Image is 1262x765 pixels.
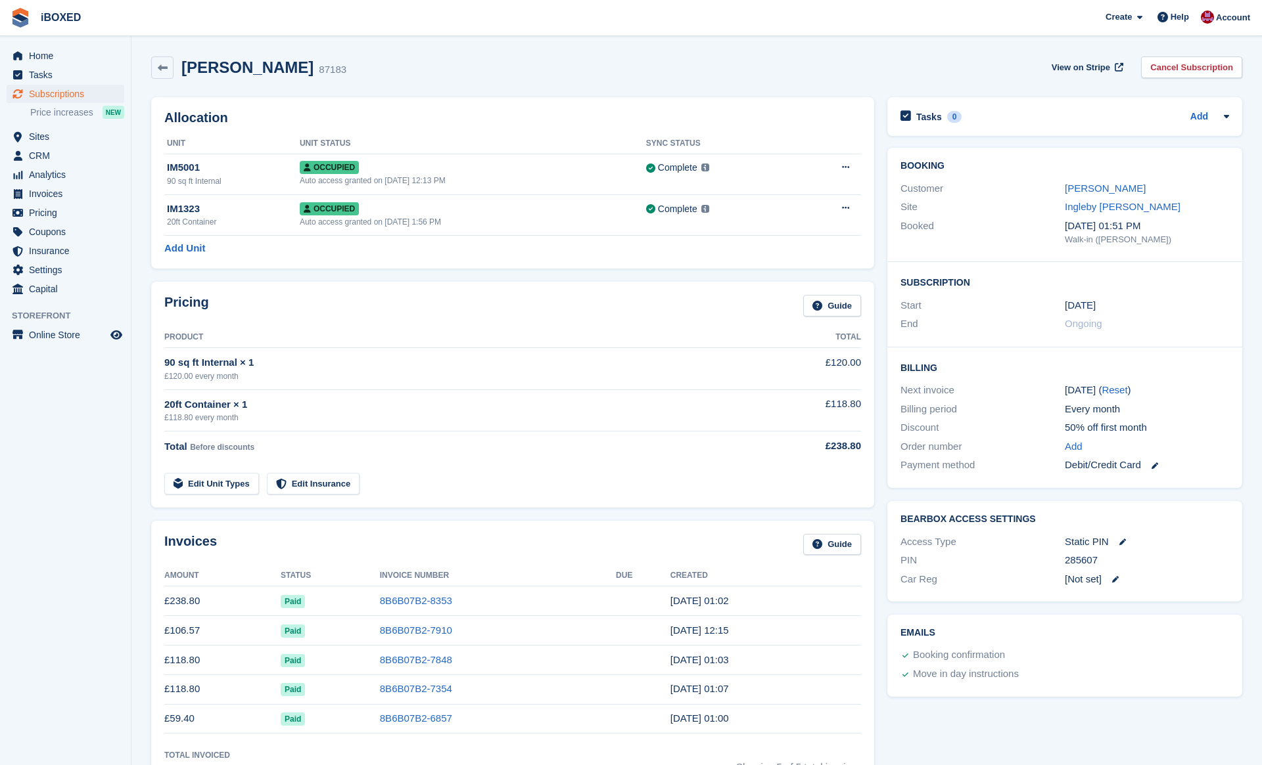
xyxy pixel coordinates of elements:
[164,565,281,586] th: Amount
[164,355,753,370] div: 90 sq ft Internal × 1
[1065,298,1096,313] time: 2025-05-27 00:00:00 UTC
[281,683,305,696] span: Paid
[380,565,616,586] th: Invoice Number
[1171,11,1189,24] span: Help
[670,565,861,586] th: Created
[1065,383,1229,398] div: [DATE] ( )
[29,242,108,260] span: Insurance
[300,175,646,186] div: Auto access granted on [DATE] 12:13 PM
[753,348,861,389] td: £120.00
[281,595,305,608] span: Paid
[167,202,300,217] div: IM1323
[900,181,1065,196] div: Customer
[701,164,709,171] img: icon-info-grey-7440780725fd019a000dd9b08b2336e03edf1995a4989e88bcd33f0948082b44.svg
[753,439,861,454] div: £238.80
[300,133,646,154] th: Unit Status
[7,242,124,260] a: menu
[1065,219,1229,234] div: [DATE] 01:51 PM
[300,216,646,228] div: Auto access granted on [DATE] 1:56 PM
[164,749,230,761] div: Total Invoiced
[167,160,300,175] div: IM5001
[753,389,861,431] td: £118.80
[900,161,1229,171] h2: Booking
[380,683,452,694] a: 8B6B07B2-7354
[108,327,124,343] a: Preview store
[1065,439,1083,454] a: Add
[900,439,1065,454] div: Order number
[164,441,187,452] span: Total
[1065,402,1229,417] div: Every month
[7,280,124,298] a: menu
[900,317,1065,332] div: End
[164,133,300,154] th: Unit
[281,565,380,586] th: Status
[1046,56,1126,78] a: View on Stripe
[29,66,108,84] span: Tasks
[1065,233,1229,246] div: Walk-in ([PERSON_NAME])
[7,146,124,165] a: menu
[670,595,729,606] time: 2025-08-27 00:02:59 UTC
[164,674,281,704] td: £118.80
[947,111,962,123] div: 0
[281,712,305,726] span: Paid
[300,202,359,215] span: Occupied
[1065,535,1229,550] div: Static PIN
[164,397,753,412] div: 20ft Container × 1
[1065,183,1146,194] a: [PERSON_NAME]
[7,127,124,146] a: menu
[164,645,281,675] td: £118.80
[7,66,124,84] a: menu
[1065,201,1180,212] a: Ingleby [PERSON_NAME]
[7,85,124,103] a: menu
[900,514,1229,525] h2: BearBox Access Settings
[670,712,729,724] time: 2025-05-27 00:00:37 UTC
[29,326,108,344] span: Online Store
[913,667,1019,682] div: Move in day instructions
[29,185,108,203] span: Invoices
[29,223,108,241] span: Coupons
[658,161,697,175] div: Complete
[1065,458,1229,473] div: Debit/Credit Card
[900,200,1065,215] div: Site
[7,204,124,222] a: menu
[670,683,729,694] time: 2025-06-27 00:07:26 UTC
[900,361,1229,374] h2: Billing
[103,106,124,119] div: NEW
[164,473,259,494] a: Edit Unit Types
[29,47,108,65] span: Home
[658,202,697,216] div: Complete
[164,704,281,733] td: £59.40
[164,110,861,125] h2: Allocation
[281,654,305,667] span: Paid
[1216,11,1250,24] span: Account
[30,105,124,120] a: Price increases NEW
[29,280,108,298] span: Capital
[900,572,1065,587] div: Car Reg
[753,327,861,348] th: Total
[670,654,729,665] time: 2025-07-27 00:03:12 UTC
[900,402,1065,417] div: Billing period
[900,535,1065,550] div: Access Type
[267,473,360,494] a: Edit Insurance
[1106,11,1132,24] span: Create
[1065,553,1229,568] div: 285607
[7,261,124,279] a: menu
[380,712,452,724] a: 8B6B07B2-6857
[164,241,205,256] a: Add Unit
[380,595,452,606] a: 8B6B07B2-8353
[164,295,209,317] h2: Pricing
[1201,11,1214,24] img: Amanda Forder
[900,553,1065,568] div: PIN
[1102,384,1127,395] a: Reset
[164,616,281,645] td: £106.57
[1065,420,1229,435] div: 50% off first month
[167,216,300,228] div: 20ft Container
[181,58,314,76] h2: [PERSON_NAME]
[29,261,108,279] span: Settings
[7,165,124,184] a: menu
[1065,318,1102,329] span: Ongoing
[646,133,796,154] th: Sync Status
[167,175,300,187] div: 90 sq ft Internal
[29,127,108,146] span: Sites
[1052,61,1110,74] span: View on Stripe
